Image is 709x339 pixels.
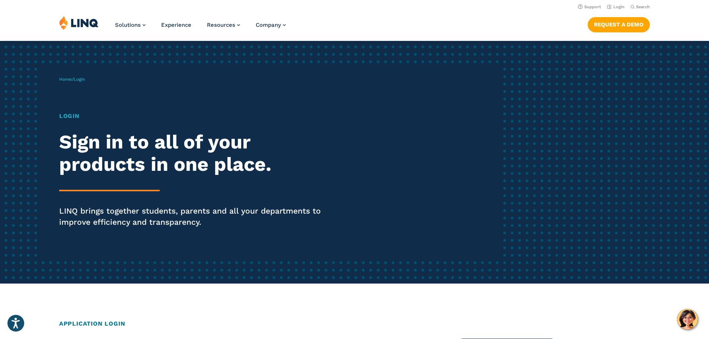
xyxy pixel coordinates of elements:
[207,22,235,28] span: Resources
[115,16,286,40] nav: Primary Navigation
[207,22,240,28] a: Resources
[607,4,625,9] a: Login
[59,112,332,121] h1: Login
[636,4,650,9] span: Search
[59,77,72,82] a: Home
[588,17,650,32] a: Request a Demo
[59,319,650,328] h2: Application Login
[115,22,141,28] span: Solutions
[74,77,85,82] span: Login
[578,4,601,9] a: Support
[115,22,146,28] a: Solutions
[59,16,99,30] img: LINQ | K‑12 Software
[256,22,286,28] a: Company
[59,205,332,228] p: LINQ brings together students, parents and all your departments to improve efficiency and transpa...
[677,309,698,330] button: Hello, have a question? Let’s chat.
[161,22,191,28] a: Experience
[256,22,281,28] span: Company
[59,131,332,176] h2: Sign in to all of your products in one place.
[630,4,650,10] button: Open Search Bar
[588,16,650,32] nav: Button Navigation
[59,77,85,82] span: /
